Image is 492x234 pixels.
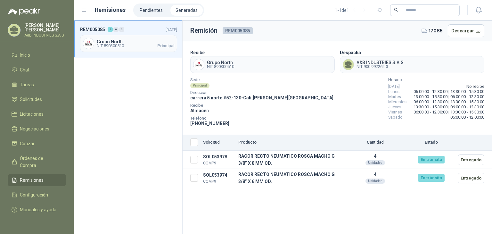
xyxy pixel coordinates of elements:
a: Licitaciones [8,108,66,120]
a: Chat [8,64,66,76]
span: Viernes [388,110,402,115]
p: COMP9 [203,160,233,166]
span: Jueves [388,104,401,110]
span: search [394,8,398,12]
span: Miércoles [388,99,406,104]
a: Negociaciones [8,123,66,135]
span: 17085 [429,27,443,34]
th: Cantidad [343,135,407,151]
a: Tareas [8,79,66,91]
div: 0 [113,27,119,32]
span: [PHONE_NUMBER] [190,121,229,126]
div: Unidades [365,160,385,165]
img: Company Logo [193,59,204,70]
span: NIT 900.992262-3 [357,65,404,69]
span: Principal [157,44,174,48]
td: En tránsito [407,151,455,169]
span: Dirección [190,91,333,94]
span: Negociaciones [20,125,49,132]
span: Órdenes de Compra [20,155,60,169]
p: 4 [346,172,405,177]
span: Chat [20,66,29,73]
a: Inicio [8,49,66,61]
span: 06:00:00 - 12:30:00 | 13:30:00 - 15:30:00 [414,89,484,94]
button: Entregado [458,173,484,183]
b: Recibe [190,50,205,55]
h1: Remisiones [95,5,126,14]
p: [PERSON_NAME] [PERSON_NAME] [24,23,66,32]
a: Cotizar [8,138,66,150]
div: En tránsito [418,156,445,163]
div: Principal [190,83,209,88]
span: 06:00:00 - 12:00:00 [450,115,484,120]
span: NIT 890300510 [207,65,234,69]
span: Martes [388,94,401,99]
button: Entregado [458,155,484,165]
a: Solicitudes [8,93,66,105]
span: 13:00:00 - 15:30:00 | 06:00:00 - 12:30:00 [414,94,484,99]
span: 06:00:00 - 12:30:00 | 13:30:00 - 15:30:00 [414,110,484,115]
span: Grupo North [97,39,174,44]
span: A&B INDUSTRIES S.A.S [357,60,404,65]
td: RACOR RECTO NEUMATICO ROSCA MACHO G 3/8” X 6 MM OD. [236,169,343,187]
th: Estado [407,135,455,151]
p: 4 [346,154,405,159]
span: Tareas [20,81,34,88]
span: 13:30:00 - 15:30:00 | 06:00:00 - 12:30:00 [414,104,484,110]
span: Almacen [190,108,209,113]
span: [DATE] [166,27,177,32]
span: NIT 890300510 [97,44,124,48]
span: REM005085 [80,26,105,33]
span: Lunes [388,89,399,94]
a: Manuales y ayuda [8,204,66,216]
span: Grupo North [207,60,234,65]
div: 0 [119,27,124,32]
th: Solicitud [201,135,236,151]
span: Teléfono [190,117,333,120]
div: 1 - 1 de 1 [335,5,370,15]
td: RACOR RECTO NEUMATICO ROSCA MACHO G 3/8” X 8 MM OD. [236,151,343,169]
h3: Remisión [190,26,217,36]
span: No recibe [466,84,484,89]
a: Pendientes [135,5,168,16]
a: Configuración [8,189,66,201]
div: Unidades [365,179,385,184]
span: Sede [190,78,333,81]
td: SOL053978 [201,151,236,169]
td: SOL053974 [201,169,236,187]
a: Generadas [170,5,203,16]
span: Licitaciones [20,111,44,118]
th: Seleccionar/deseleccionar [183,135,201,151]
td: En tránsito [407,169,455,187]
span: Sábado [388,115,403,120]
span: Recibe [190,104,333,107]
span: Configuración [20,191,48,198]
div: 2 [108,27,113,32]
p: COMP9 [203,179,233,185]
span: Inicio [20,52,30,59]
span: Solicitudes [20,96,42,103]
img: Company Logo [83,38,94,49]
div: En tránsito [418,174,445,182]
button: Descargar [448,24,485,37]
span: Horario [388,78,484,81]
span: Remisiones [20,177,44,184]
a: Órdenes de Compra [8,152,66,171]
img: Logo peakr [8,8,40,15]
span: Manuales y ayuda [20,206,56,213]
span: 06:00:00 - 12:30:00 | 13:30:00 - 15:30:00 [414,99,484,104]
b: Despacha [340,50,361,55]
span: [DATE] [388,84,400,89]
a: REM005085200[DATE] Company LogoGrupo NorthNIT 890300510Principal [74,21,182,57]
span: Cotizar [20,140,35,147]
a: Remisiones [8,174,66,186]
span: carrera 5 norte #52-130 - Cali , [PERSON_NAME][GEOGRAPHIC_DATA] [190,95,333,100]
p: A&B INDUSTRIES S.A.S [24,33,66,37]
span: REM005085 [223,27,253,34]
th: Producto [236,135,343,151]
